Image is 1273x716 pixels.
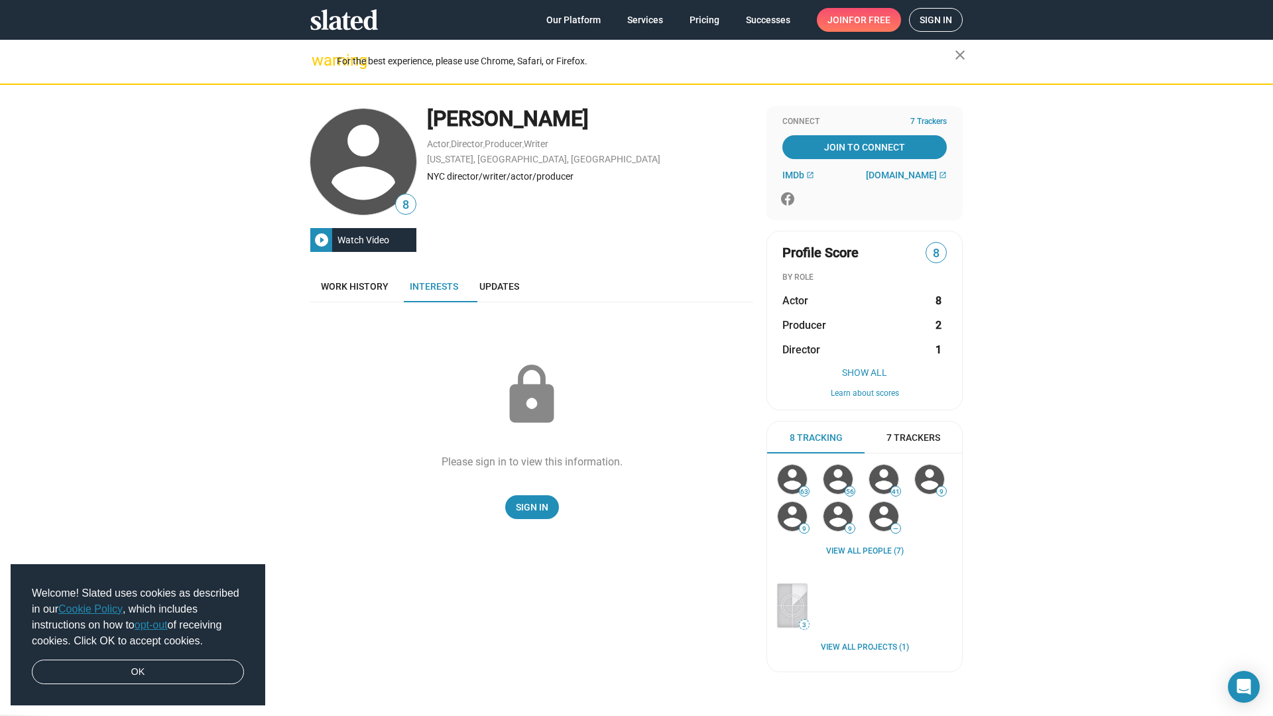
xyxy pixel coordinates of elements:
div: BY ROLE [782,272,947,283]
span: Sign In [516,495,548,519]
a: Writer [524,139,548,149]
a: Sign In [505,495,559,519]
a: Services [617,8,674,32]
span: Services [627,8,663,32]
div: Open Intercom Messenger [1228,671,1260,703]
span: 3 [800,621,809,629]
div: Connect [782,117,947,127]
strong: 1 [936,343,941,357]
span: for free [849,8,890,32]
span: Successes [746,8,790,32]
a: IMDb [782,170,814,180]
span: Director [782,343,820,357]
mat-icon: open_in_new [806,171,814,179]
span: Profile Score [782,244,859,262]
div: NYC director/writer/actor/producer [427,170,753,183]
a: Director [451,139,483,149]
a: Join To Connect [782,135,947,159]
a: dismiss cookie message [32,660,244,685]
strong: 2 [936,318,941,332]
mat-icon: lock [499,362,565,428]
span: IMDb [782,170,804,180]
div: Watch Video [332,228,394,252]
strong: 8 [936,294,941,308]
span: Producer [782,318,826,332]
span: , [483,141,485,149]
mat-icon: close [952,47,968,63]
a: Sign in [909,8,963,32]
span: 7 Trackers [910,117,947,127]
div: [PERSON_NAME] [427,105,753,133]
span: 9 [845,525,855,533]
a: Joinfor free [817,8,901,32]
span: Interests [410,281,458,292]
button: Learn about scores [782,388,947,399]
a: Updates [469,270,530,302]
button: Show All [782,367,947,378]
span: [DOMAIN_NAME] [866,170,937,180]
a: Actor [427,139,450,149]
mat-icon: open_in_new [939,171,947,179]
div: cookieconsent [11,564,265,706]
span: 9 [937,488,946,496]
a: Cookie Policy [58,603,123,615]
div: For the best experience, please use Chrome, Safari, or Firefox. [337,52,955,70]
a: Work history [310,270,399,302]
span: Our Platform [546,8,601,32]
span: Pricing [690,8,719,32]
span: Sign in [920,9,952,31]
a: [DOMAIN_NAME] [866,170,947,180]
span: Welcome! Slated uses cookies as described in our , which includes instructions on how to of recei... [32,585,244,649]
span: Work history [321,281,389,292]
button: Watch Video [310,228,416,252]
a: Interests [399,270,469,302]
span: Join [827,8,890,32]
span: Actor [782,294,808,308]
a: View all Projects (1) [821,642,909,653]
span: 41 [891,488,900,496]
a: [US_STATE], [GEOGRAPHIC_DATA], [GEOGRAPHIC_DATA] [427,154,660,164]
a: Pricing [679,8,730,32]
a: Successes [735,8,801,32]
span: 8 [926,245,946,263]
a: Our Platform [536,8,611,32]
span: 9 [800,525,809,533]
span: 63 [800,488,809,496]
a: View all People (7) [826,546,904,557]
span: Join To Connect [785,135,944,159]
span: , [522,141,524,149]
mat-icon: play_circle_filled [314,232,330,248]
span: 8 Tracking [790,432,843,444]
mat-icon: warning [312,52,328,68]
div: Please sign in to view this information. [442,455,623,469]
a: Producer [485,139,522,149]
span: — [891,525,900,532]
span: 7 Trackers [886,432,940,444]
a: opt-out [135,619,168,630]
span: Updates [479,281,519,292]
span: 8 [396,196,416,214]
span: , [450,141,451,149]
span: 56 [845,488,855,496]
